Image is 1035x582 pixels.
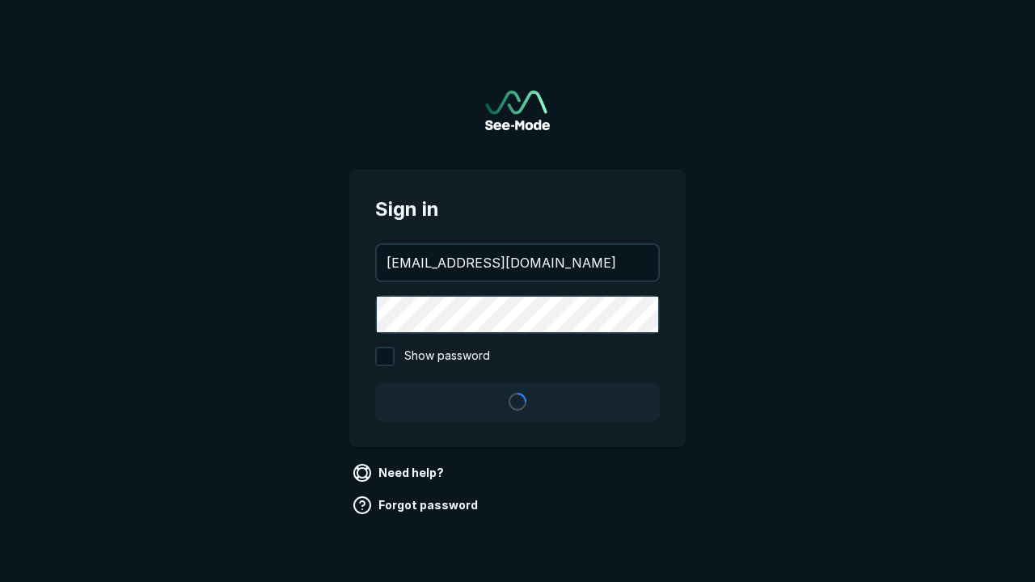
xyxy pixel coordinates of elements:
a: Forgot password [349,492,484,518]
input: your@email.com [377,245,658,280]
img: See-Mode Logo [485,91,550,130]
span: Sign in [375,195,660,224]
span: Show password [404,347,490,366]
a: Need help? [349,460,450,486]
a: Go to sign in [485,91,550,130]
